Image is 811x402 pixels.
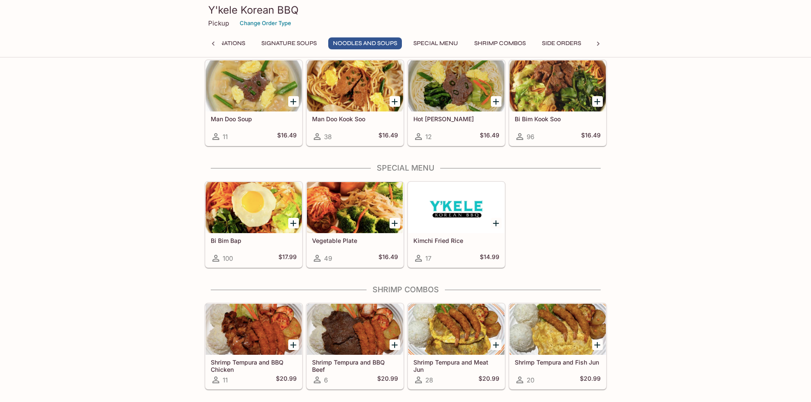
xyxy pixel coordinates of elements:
button: Signature Soups [257,37,321,49]
span: 12 [425,133,432,141]
a: Man Doo Kook Soo38$16.49 [307,60,404,146]
a: Bi Bim Bap100$17.99 [205,182,302,268]
h5: Bi Bim Kook Soo [515,115,601,123]
h5: Bi Bim Bap [211,237,297,244]
button: Add Shrimp Tempura and BBQ Beef [390,339,400,350]
button: Change Order Type [236,17,295,30]
h5: $20.99 [580,375,601,385]
button: Special Menu [409,37,463,49]
h5: Kimchi Fried Rice [413,237,499,244]
button: Add Shrimp Tempura and Meat Jun [491,339,502,350]
button: Add Man Doo Soup [288,96,299,107]
h5: Man Doo Kook Soo [312,115,398,123]
span: 49 [324,254,332,262]
button: Add Man Doo Kook Soo [390,96,400,107]
h5: $20.99 [276,375,297,385]
h5: Shrimp Tempura and BBQ Beef [312,359,398,373]
span: 100 [223,254,233,262]
span: 17 [425,254,431,262]
div: Bi Bim Bap [206,182,302,233]
div: Shrimp Tempura and Fish Jun [510,304,606,355]
div: Man Doo Kook Soo [307,60,403,111]
a: Shrimp Tempura and BBQ Chicken11$20.99 [205,303,302,389]
button: Side Orders [537,37,586,49]
a: Shrimp Tempura and Fish Jun20$20.99 [509,303,606,389]
h5: Hot [PERSON_NAME] [413,115,499,123]
h5: Shrimp Tempura and Fish Jun [515,359,601,366]
button: Add Hot Kook Soo [491,96,502,107]
h5: $16.49 [581,131,601,142]
button: Add Shrimp Tempura and BBQ Chicken [288,339,299,350]
span: 20 [527,376,534,384]
a: Kimchi Fried Rice17$14.99 [408,182,505,268]
div: Shrimp Tempura and Meat Jun [408,304,504,355]
h5: $17.99 [278,253,297,263]
a: Bi Bim Kook Soo96$16.49 [509,60,606,146]
h5: $16.49 [480,131,499,142]
div: Bi Bim Kook Soo [510,60,606,111]
span: 28 [425,376,433,384]
h5: $20.99 [479,375,499,385]
h5: Vegetable Plate [312,237,398,244]
h5: $20.99 [377,375,398,385]
span: 6 [324,376,328,384]
button: Add Bi Bim Bap [288,218,299,228]
button: Combinations [194,37,250,49]
span: 11 [223,376,228,384]
h4: Special Menu [205,163,607,173]
h5: $16.49 [378,253,398,263]
h5: Man Doo Soup [211,115,297,123]
h5: Shrimp Tempura and Meat Jun [413,359,499,373]
h3: Y'kele Korean BBQ [208,3,603,17]
p: Pickup [208,19,229,27]
div: Vegetable Plate [307,182,403,233]
span: 11 [223,133,228,141]
a: Man Doo Soup11$16.49 [205,60,302,146]
h5: $16.49 [277,131,297,142]
button: Add Vegetable Plate [390,218,400,228]
div: Shrimp Tempura and BBQ Chicken [206,304,302,355]
h4: Shrimp Combos [205,285,607,294]
div: Hot Kook Soo [408,60,504,111]
h5: $14.99 [480,253,499,263]
span: 96 [527,133,534,141]
button: Noodles and Soups [328,37,402,49]
a: Shrimp Tempura and Meat Jun28$20.99 [408,303,505,389]
button: Shrimp Combos [470,37,530,49]
button: Add Shrimp Tempura and Fish Jun [592,339,603,350]
span: 38 [324,133,332,141]
h5: Shrimp Tempura and BBQ Chicken [211,359,297,373]
div: Kimchi Fried Rice [408,182,504,233]
div: Shrimp Tempura and BBQ Beef [307,304,403,355]
button: Add Kimchi Fried Rice [491,218,502,228]
h5: $16.49 [378,131,398,142]
button: Add Bi Bim Kook Soo [592,96,603,107]
a: Hot [PERSON_NAME]12$16.49 [408,60,505,146]
a: Shrimp Tempura and BBQ Beef6$20.99 [307,303,404,389]
div: Man Doo Soup [206,60,302,111]
a: Vegetable Plate49$16.49 [307,182,404,268]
